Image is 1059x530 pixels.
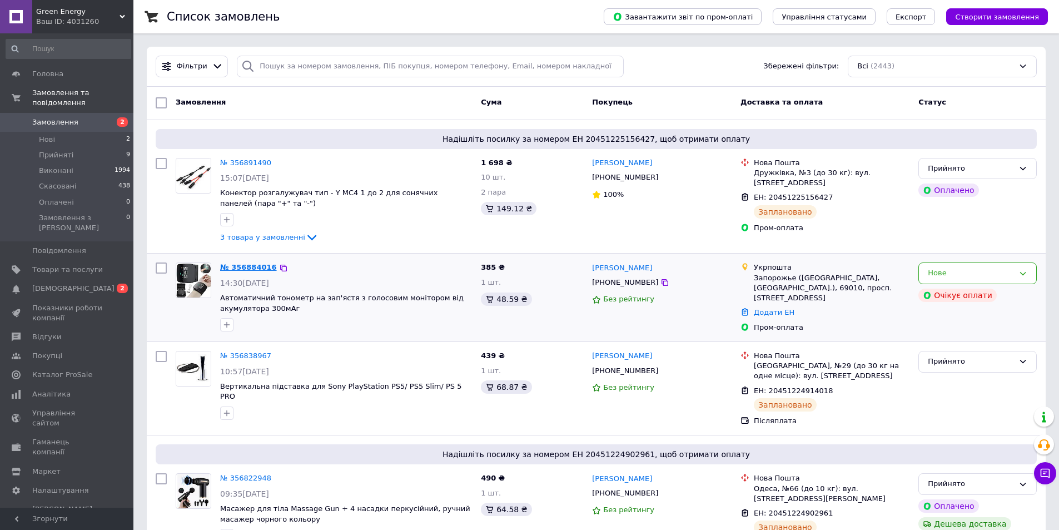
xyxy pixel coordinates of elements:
span: 490 ₴ [481,474,505,482]
span: Замовлення [176,98,226,106]
span: Управління сайтом [32,408,103,428]
span: ЕН: 20451224902961 [754,509,833,517]
span: Управління статусами [782,13,867,21]
a: Додати ЕН [754,308,794,316]
span: Покупець [592,98,633,106]
div: Очікує оплати [918,289,997,302]
span: 10 шт. [481,173,505,181]
div: [GEOGRAPHIC_DATA], №29 (до 30 кг на одне місце): вул. [STREET_ADDRESS] [754,361,909,381]
div: Ваш ID: 4031260 [36,17,133,27]
span: Без рейтингу [603,383,654,392]
a: № 356838967 [220,351,271,360]
span: 2 [126,135,130,145]
a: 3 товара у замовленні [220,233,319,241]
input: Пошук [6,39,131,59]
span: Автоматичний тонометр на зап'ястя з голосовим монітором від акумулятора 300мАг [220,294,464,313]
div: Заплановано [754,205,817,219]
div: Запорожье ([GEOGRAPHIC_DATA], [GEOGRAPHIC_DATA].), 69010, просп. [STREET_ADDRESS] [754,273,909,304]
span: 385 ₴ [481,263,505,271]
span: Всі [857,61,868,72]
div: Заплановано [754,398,817,412]
span: Головна [32,69,63,79]
span: Аналітика [32,389,71,399]
span: 2 [117,117,128,127]
a: [PERSON_NAME] [592,158,652,169]
div: Прийнято [928,163,1014,175]
span: 1 шт. [481,278,501,286]
span: Надішліть посилку за номером ЕН 20451224902961, щоб отримати оплату [160,449,1032,460]
h1: Список замовлень [167,10,280,23]
span: Без рейтингу [603,506,654,514]
span: Доставка та оплата [740,98,823,106]
span: Експорт [896,13,927,21]
span: ЕН: 20451224914018 [754,387,833,395]
span: 09:35[DATE] [220,489,269,498]
span: 0 [126,197,130,207]
a: [PERSON_NAME] [592,351,652,361]
span: Показники роботи компанії [32,303,103,323]
span: 1 698 ₴ [481,158,512,167]
button: Завантажити звіт по пром-оплаті [604,8,762,25]
a: Вертикальна підставка для Sony PlayStation PS5/ PS5 Slim/ PS 5 PRO [220,382,461,401]
a: [PERSON_NAME] [592,474,652,484]
a: Фото товару [176,473,211,509]
div: Дружківка, №3 (до 30 кг): вул. [STREET_ADDRESS] [754,168,909,188]
div: 64.58 ₴ [481,503,531,516]
a: № 356884016 [220,263,277,271]
div: [PHONE_NUMBER] [590,275,660,290]
div: Нове [928,268,1014,279]
span: 1994 [115,166,130,176]
span: 2 пара [481,188,506,196]
div: Післяплата [754,416,909,426]
span: 100% [603,190,624,199]
a: Фото товару [176,262,211,298]
span: Завантажити звіт по пром-оплаті [613,12,753,22]
span: Замовлення та повідомлення [32,88,133,108]
img: Фото товару [176,158,211,192]
div: Оплачено [918,499,978,513]
a: Фото товару [176,351,211,387]
span: [DEMOGRAPHIC_DATA] [32,284,115,294]
span: 438 [118,181,130,191]
input: Пошук за номером замовлення, ПІБ покупця, номером телефону, Email, номером накладної [237,56,624,77]
a: Конектор розгалужувач тип - Y МС4 1 до 2 для сонячних панелей (пара "+" та "-") [220,189,437,207]
span: 9 [126,150,130,160]
div: Нова Пошта [754,158,909,168]
span: 1 шт. [481,489,501,497]
span: Маркет [32,467,61,477]
span: Без рейтингу [603,295,654,303]
span: Повідомлення [32,246,86,256]
button: Чат з покупцем [1034,462,1056,484]
span: Замовлення [32,117,78,127]
span: Статус [918,98,946,106]
button: Експорт [887,8,936,25]
a: № 356822948 [220,474,271,482]
span: Cума [481,98,501,106]
div: [PHONE_NUMBER] [590,170,660,185]
span: 439 ₴ [481,351,505,360]
span: Прийняті [39,150,73,160]
span: 15:07[DATE] [220,174,269,182]
span: Нові [39,135,55,145]
a: [PERSON_NAME] [592,263,652,274]
span: 0 [126,213,130,233]
span: Налаштування [32,486,89,496]
span: Створити замовлення [955,13,1039,21]
span: Масажер для тіла Massage Gun + 4 насадки перкусійний, ручний масажер чорного кольору [220,504,470,523]
span: Збережені фільтри: [763,61,839,72]
div: Одеса, №66 (до 10 кг): вул. [STREET_ADDRESS][PERSON_NAME] [754,484,909,504]
div: 48.59 ₴ [481,293,531,306]
div: Пром-оплата [754,223,909,233]
button: Управління статусами [773,8,876,25]
div: Оплачено [918,184,978,197]
span: Фільтри [177,61,207,72]
button: Створити замовлення [946,8,1048,25]
div: [PHONE_NUMBER] [590,486,660,501]
span: Відгуки [32,332,61,342]
span: Скасовані [39,181,77,191]
img: Фото товару [176,351,211,385]
img: Фото товару [177,474,210,508]
div: [PHONE_NUMBER] [590,364,660,378]
div: Укрпошта [754,262,909,273]
div: Нова Пошта [754,473,909,483]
